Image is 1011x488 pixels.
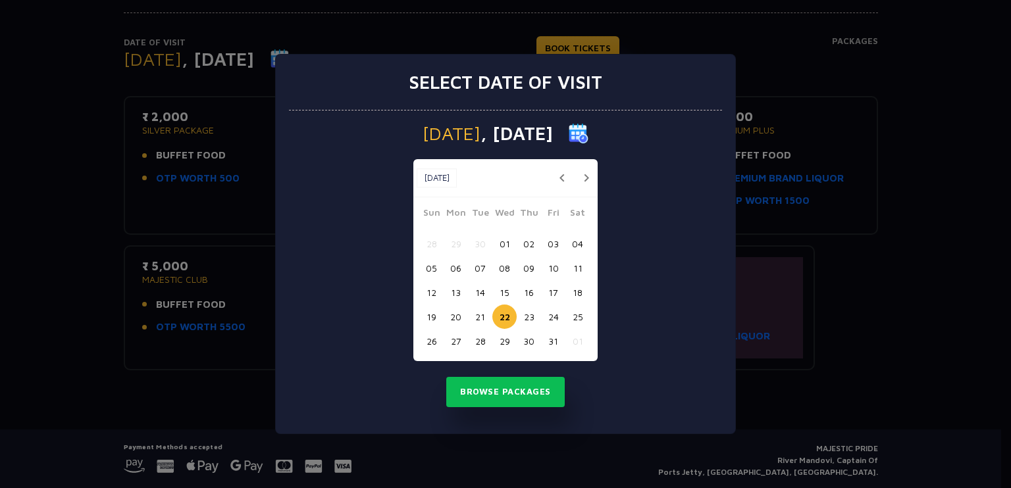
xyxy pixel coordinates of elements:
[423,124,480,143] span: [DATE]
[444,305,468,329] button: 20
[419,256,444,280] button: 05
[492,256,517,280] button: 08
[419,232,444,256] button: 28
[541,205,565,224] span: Fri
[468,205,492,224] span: Tue
[541,329,565,353] button: 31
[565,205,590,224] span: Sat
[541,305,565,329] button: 24
[468,329,492,353] button: 28
[444,280,468,305] button: 13
[419,280,444,305] button: 12
[565,329,590,353] button: 01
[541,232,565,256] button: 03
[419,329,444,353] button: 26
[517,205,541,224] span: Thu
[492,205,517,224] span: Wed
[565,256,590,280] button: 11
[565,305,590,329] button: 25
[492,280,517,305] button: 15
[444,329,468,353] button: 27
[565,280,590,305] button: 18
[419,205,444,224] span: Sun
[492,329,517,353] button: 29
[541,280,565,305] button: 17
[541,256,565,280] button: 10
[444,205,468,224] span: Mon
[468,256,492,280] button: 07
[444,232,468,256] button: 29
[468,280,492,305] button: 14
[480,124,553,143] span: , [DATE]
[419,305,444,329] button: 19
[517,280,541,305] button: 16
[492,305,517,329] button: 22
[492,232,517,256] button: 01
[517,232,541,256] button: 02
[409,71,602,93] h3: Select date of visit
[565,232,590,256] button: 04
[444,256,468,280] button: 06
[468,305,492,329] button: 21
[517,305,541,329] button: 23
[446,377,565,407] button: Browse Packages
[417,168,457,188] button: [DATE]
[517,329,541,353] button: 30
[569,124,588,143] img: calender icon
[517,256,541,280] button: 09
[468,232,492,256] button: 30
